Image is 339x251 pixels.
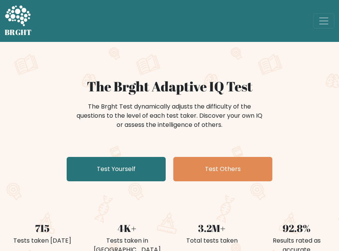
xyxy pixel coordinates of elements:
[313,13,334,29] button: Toggle navigation
[259,221,335,236] div: 92.8%
[173,157,272,181] a: Test Others
[67,157,166,181] a: Test Yourself
[74,102,265,129] div: The Brght Test dynamically adjusts the difficulty of the questions to the level of each test take...
[5,221,80,236] div: 715
[174,221,250,236] div: 3.2M+
[5,78,334,94] h1: The Brght Adaptive IQ Test
[5,3,32,39] a: BRGHT
[5,28,32,37] h5: BRGHT
[5,236,80,245] div: Tests taken [DATE]
[174,236,250,245] div: Total tests taken
[90,221,165,236] div: 4K+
